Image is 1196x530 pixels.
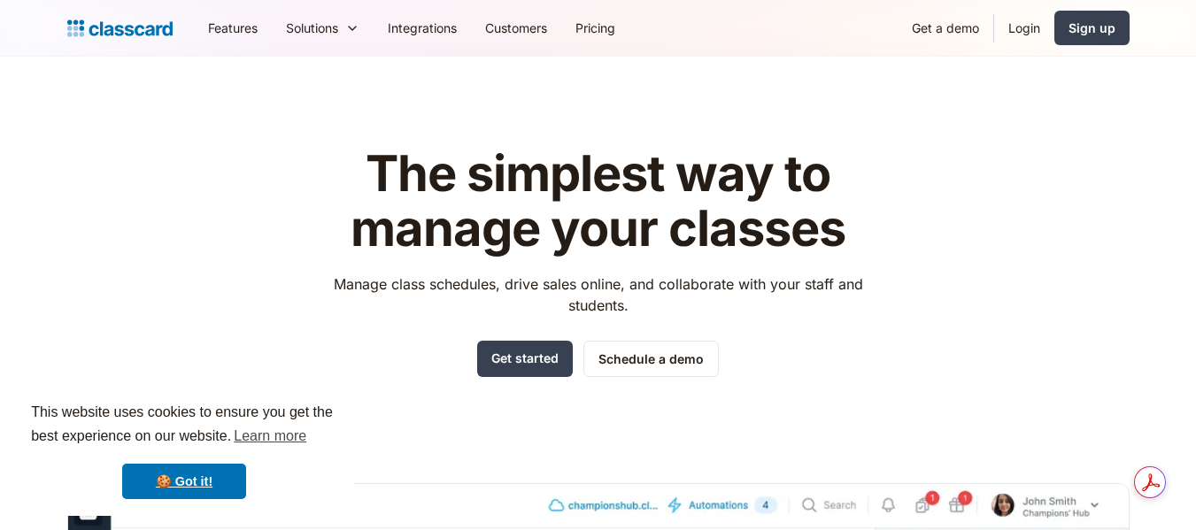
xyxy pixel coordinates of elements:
a: Integrations [374,8,471,48]
a: Get started [477,341,573,377]
a: learn more about cookies [231,423,309,449]
p: Manage class schedules, drive sales online, and collaborate with your staff and students. [317,273,879,316]
div: Sign up [1069,19,1115,37]
div: Solutions [272,8,374,48]
a: Login [994,8,1054,48]
h1: The simplest way to manage your classes [317,147,879,256]
a: Schedule a demo [583,341,719,377]
a: Customers [471,8,561,48]
div: cookieconsent [14,385,354,516]
a: home [67,16,173,41]
span: This website uses cookies to ensure you get the best experience on our website. [31,402,337,449]
a: Features [194,8,272,48]
div: Solutions [286,19,338,37]
a: Pricing [561,8,629,48]
a: Get a demo [898,8,993,48]
a: dismiss cookie message [122,464,246,499]
a: Sign up [1054,11,1130,45]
